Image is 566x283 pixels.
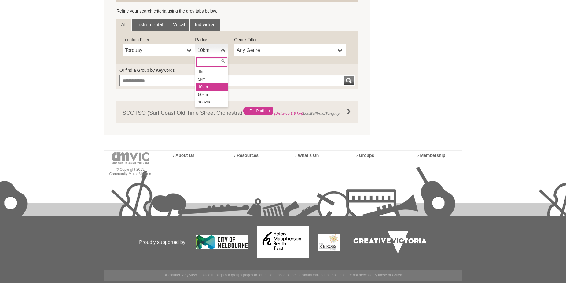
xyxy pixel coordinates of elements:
label: Location Filter: [123,37,195,43]
div: Full Profile [242,107,273,115]
label: Genre Filter: [234,37,346,43]
img: Creative Victoria Logo [349,227,431,258]
a: › About Us [173,153,194,158]
a: All [116,19,131,31]
label: Radius: [195,37,228,43]
li: 10km [196,83,228,91]
li: 50km [196,91,228,98]
a: › Membership [417,153,445,158]
li: 1km [196,68,228,75]
li: 100km [196,98,228,106]
img: The Re Ross Trust [318,234,340,251]
a: Any Genre [234,44,346,56]
span: Any Genre [237,47,335,54]
a: › Groups [356,153,374,158]
span: 10km [197,47,218,54]
p: © Copyright 2013 Community Music Victoria [104,167,156,176]
strong: 3.5 km [291,111,302,116]
a: 10km [195,44,228,56]
a: Torquay [123,44,195,56]
a: › Resources [234,153,259,158]
a: › What’s On [295,153,319,158]
a: SCOTSO (Surf Coast Old Time Street Orchestra) Full Profile (Distance:3.5 km)Loc:Bellbrae/Torquay, [116,101,358,123]
span: Loc: , [274,111,340,116]
p: Proudly supported by: [104,216,187,268]
img: Helen Macpherson Smith Trust [257,226,309,258]
a: Instrumental [132,19,168,31]
p: Disclaimer: ​Any views posted through our groups pages or forums are those of the individual maki... [104,270,462,281]
img: cmvic-logo-footer.png [112,152,149,164]
span: Torquay [125,47,185,54]
strong: Bellbrae/Torquay [310,111,340,116]
span: (Distance: ) [274,111,303,116]
a: Individual [190,19,220,31]
label: Or find a Group by Keywords [119,67,355,73]
img: City of Melbourne [196,235,248,249]
a: Vocal [168,19,189,31]
p: Refine your search criteria using the grey tabs below. [116,8,358,14]
li: 5km [196,75,228,83]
